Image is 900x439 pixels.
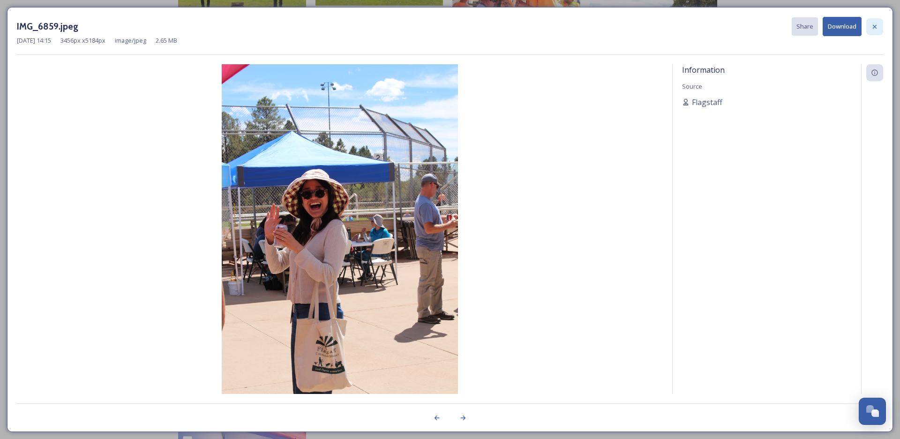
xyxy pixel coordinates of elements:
h3: IMG_6859.jpeg [17,20,78,33]
span: 3456 px x 5184 px [60,36,105,45]
button: Open Chat [859,398,886,425]
img: IMG_6859.jpeg [17,64,663,419]
span: 2.65 MB [156,36,177,45]
button: Share [792,17,818,36]
span: [DATE] 14:15 [17,36,51,45]
span: Source [682,82,702,91]
button: Download [823,17,862,36]
span: image/jpeg [115,36,146,45]
span: Flagstaff [692,97,722,108]
span: Information [682,65,725,75]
